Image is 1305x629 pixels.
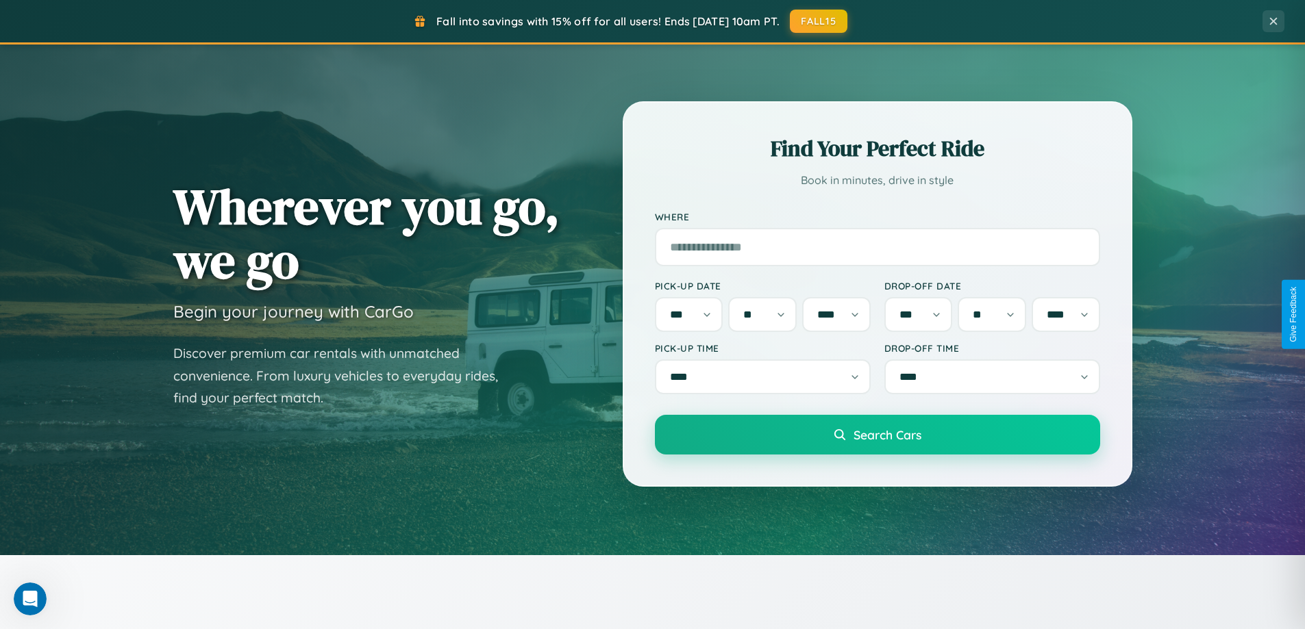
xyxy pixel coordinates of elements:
[1289,287,1298,342] div: Give Feedback
[173,179,560,287] h1: Wherever you go, we go
[173,301,414,322] h3: Begin your journey with CarGo
[790,10,847,33] button: FALL15
[173,342,516,409] p: Discover premium car rentals with unmatched convenience. From luxury vehicles to everyday rides, ...
[14,582,47,615] iframe: Intercom live chat
[655,133,1100,164] h2: Find Your Perfect Ride
[854,427,921,442] span: Search Cars
[436,14,780,28] span: Fall into savings with 15% off for all users! Ends [DATE] 10am PT.
[655,280,871,292] label: Pick-up Date
[655,415,1100,454] button: Search Cars
[884,280,1100,292] label: Drop-off Date
[655,211,1100,222] label: Where
[884,342,1100,354] label: Drop-off Time
[655,170,1100,190] p: Book in minutes, drive in style
[655,342,871,354] label: Pick-up Time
